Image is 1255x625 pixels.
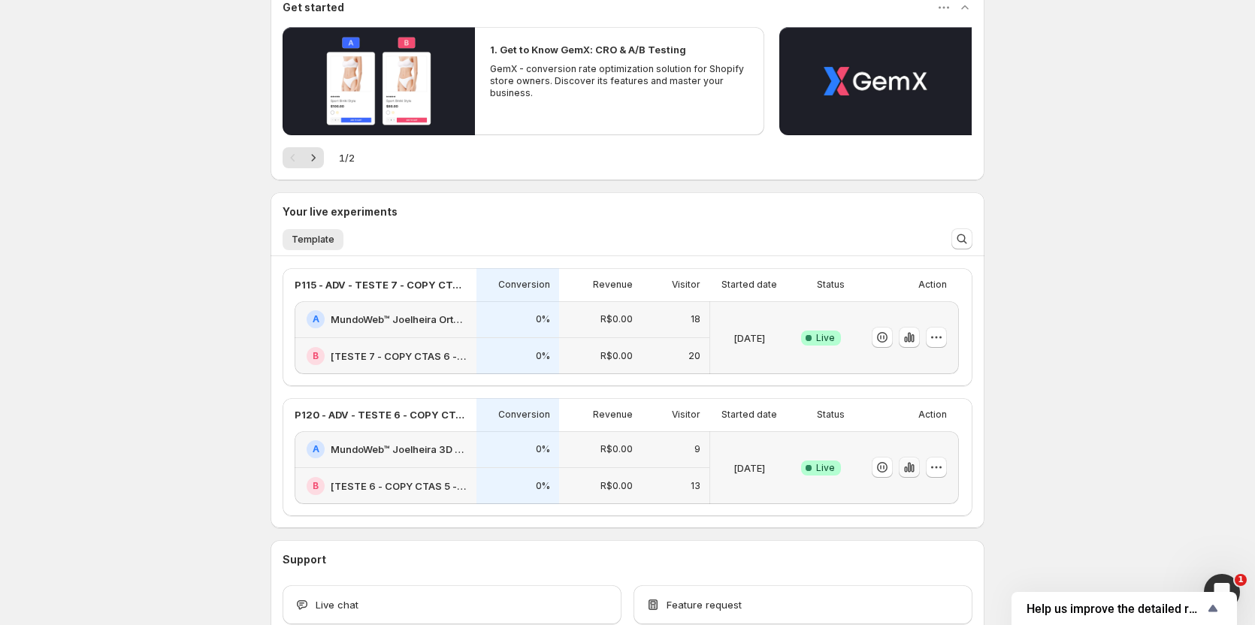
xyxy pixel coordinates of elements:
p: 0% [536,480,550,492]
p: Action [918,409,947,421]
p: Status [817,279,845,291]
button: Play video [283,27,475,135]
button: Next [303,147,324,168]
button: Show survey - Help us improve the detailed report for A/B campaigns [1027,599,1222,617]
h2: MundoWeb™ Joelheira 3D de Cobre CopperFlex - A4 [331,442,467,457]
p: R$0.00 [600,443,633,455]
p: Started date [721,279,777,291]
p: 0% [536,350,550,362]
h2: [TESTE 6 - COPY CTAS 5 - [DATE]] MundoWeb™ Joelheira 3D de Cobre CopperFlex - A4 [331,479,467,494]
span: Feature request [667,597,742,612]
p: Revenue [593,279,633,291]
nav: Pagination [283,147,324,168]
p: 13 [691,480,700,492]
h2: A [313,313,319,325]
span: Live chat [316,597,358,612]
p: R$0.00 [600,480,633,492]
p: Conversion [498,279,550,291]
span: Live [816,332,835,344]
p: Started date [721,409,777,421]
p: Visitor [672,279,700,291]
p: P120 - ADV - TESTE 6 - COPY CTA 5 - [DATE] 11:38:13 [295,407,467,422]
p: Status [817,409,845,421]
p: Conversion [498,409,550,421]
span: Live [816,462,835,474]
p: R$0.00 [600,350,633,362]
span: 1 / 2 [339,150,355,165]
p: 20 [688,350,700,362]
p: 9 [694,443,700,455]
span: Template [292,234,334,246]
p: 0% [536,443,550,455]
h2: B [313,350,319,362]
h3: Support [283,552,326,567]
p: Action [918,279,947,291]
span: 1 [1235,574,1247,586]
span: Help us improve the detailed report for A/B campaigns [1027,602,1204,616]
p: Revenue [593,409,633,421]
button: Play video [779,27,972,135]
h2: A [313,443,319,455]
iframe: Intercom live chat [1204,574,1240,610]
h2: MundoWeb™ Joelheira Ortopédica De Cobre CopperFlex - A3 [331,312,467,327]
button: Search and filter results [951,228,972,249]
p: Visitor [672,409,700,421]
p: [DATE] [733,331,765,346]
p: 0% [536,313,550,325]
p: P115 - ADV - TESTE 7 - COPY CTA 6 - [DATE] 11:51:21 [295,277,467,292]
h2: [TESTE 7 - COPY CTAS 6 - [DATE]] MundoWeb™ Joelheira Ortopédica De Cobre CopperFlex - A3 [331,349,467,364]
p: [DATE] [733,460,765,476]
h2: B [313,480,319,492]
p: 18 [691,313,700,325]
h2: 1. Get to Know GemX: CRO & A/B Testing [490,42,686,57]
p: R$0.00 [600,313,633,325]
p: GemX - conversion rate optimization solution for Shopify store owners. Discover its features and ... [490,63,748,99]
h3: Your live experiments [283,204,398,219]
